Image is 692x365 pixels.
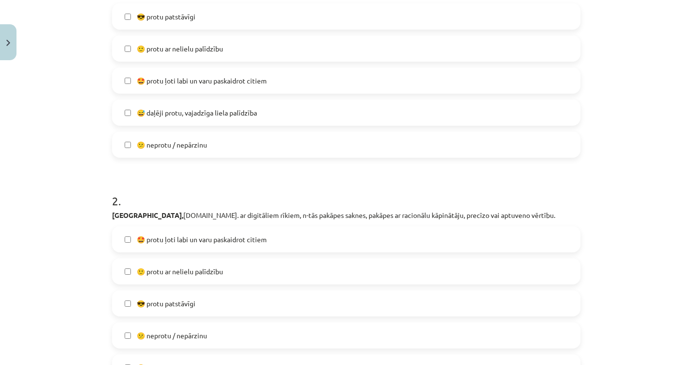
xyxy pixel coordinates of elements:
[125,300,131,307] input: 😎 protu patstāvīgi
[6,40,10,46] img: icon-close-lesson-0947bae3869378f0d4975bcd49f059093ad1ed9edebbc8119c70593378902aed.svg
[125,110,131,116] input: 😅 daļēji protu, vajadzīga liela palīdzība
[137,266,223,277] span: 🙂 protu ar nelielu palīdzību
[125,78,131,84] input: 🤩 protu ļoti labi un varu paskaidrot citiem
[112,211,183,219] b: [GEOGRAPHIC_DATA],
[125,236,131,243] input: 🤩 protu ļoti labi un varu paskaidrot citiem
[137,140,207,150] span: 😕 neprotu / nepārzinu
[137,299,195,309] span: 😎 protu patstāvīgi
[137,331,207,341] span: 😕 neprotu / nepārzinu
[137,44,223,54] span: 🙂 protu ar nelielu palīdzību
[125,46,131,52] input: 🙂 protu ar nelielu palīdzību
[125,14,131,20] input: 😎 protu patstāvīgi
[137,234,267,245] span: 🤩 protu ļoti labi un varu paskaidrot citiem
[112,177,580,207] h1: 2 .
[137,12,195,22] span: 😎 protu patstāvīgi
[125,332,131,339] input: 😕 neprotu / nepārzinu
[112,210,580,220] p: [DOMAIN_NAME]. ar digitāliem rīkiem, n-tās pakāpes saknes, pakāpes ar racionālu kāpinātāju, precī...
[125,142,131,148] input: 😕 neprotu / nepārzinu
[137,76,267,86] span: 🤩 protu ļoti labi un varu paskaidrot citiem
[125,268,131,275] input: 🙂 protu ar nelielu palīdzību
[137,108,257,118] span: 😅 daļēji protu, vajadzīga liela palīdzība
